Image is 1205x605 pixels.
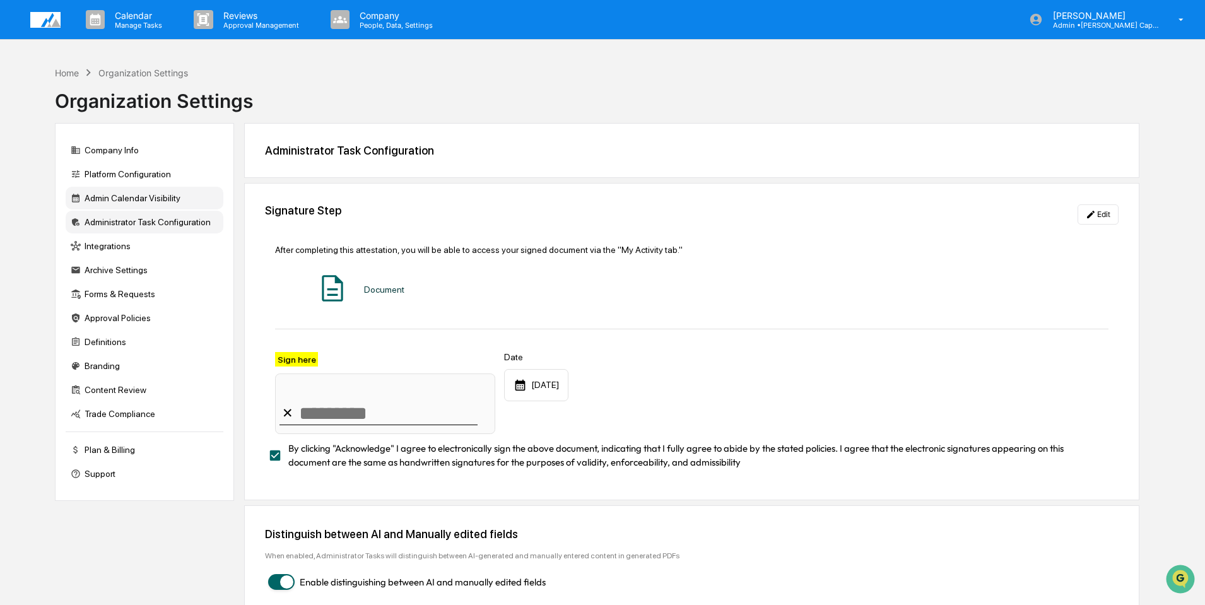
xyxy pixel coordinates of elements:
[105,21,168,30] p: Manage Tasks
[504,352,568,362] label: Date
[288,442,1099,470] span: By clicking "Acknowledge" I agree to electronically sign the above document, indicating that I fu...
[55,79,253,112] div: Organization Settings
[66,379,223,401] div: Content Review
[66,307,223,329] div: Approval Policies
[25,183,79,196] span: Data Lookup
[66,259,223,281] div: Archive Settings
[215,100,230,115] button: Start new chat
[275,352,318,367] label: Sign here
[350,21,439,30] p: People, Data, Settings
[213,10,305,21] p: Reviews
[86,154,162,177] a: 🗄️Attestations
[33,57,208,71] input: Clear
[13,97,35,119] img: 1746055101610-c473b297-6a78-478c-a979-82029cc54cd1
[282,405,293,421] div: ✕
[66,402,223,425] div: Trade Compliance
[66,211,223,233] div: Administrator Task Configuration
[126,214,153,223] span: Pylon
[66,187,223,209] div: Admin Calendar Visibility
[66,331,223,353] div: Definitions
[89,213,153,223] a: Powered byPylon
[8,154,86,177] a: 🖐️Preclearance
[13,160,23,170] div: 🖐️
[265,204,341,217] div: Signature Step
[364,285,404,295] div: Document
[91,160,102,170] div: 🗄️
[25,159,81,172] span: Preclearance
[66,139,223,162] div: Company Info
[98,68,188,78] div: Organization Settings
[1043,10,1160,21] p: [PERSON_NAME]
[43,109,160,119] div: We're available if you need us!
[1043,21,1160,30] p: Admin • [PERSON_NAME] Capital Management
[275,245,1108,255] div: After completing this attestation, you will be able to access your signed document via the "My Ac...
[504,369,568,401] div: [DATE]
[8,178,85,201] a: 🔎Data Lookup
[55,68,79,78] div: Home
[66,462,223,485] div: Support
[104,159,156,172] span: Attestations
[66,438,223,461] div: Plan & Billing
[268,574,295,590] button: Enable distinguishing between AI and manually edited fields
[1078,204,1119,225] button: Edit
[66,283,223,305] div: Forms & Requests
[317,273,348,304] img: Document Icon
[265,144,1119,157] div: Administrator Task Configuration
[30,12,61,28] img: logo
[213,21,305,30] p: Approval Management
[300,575,546,589] span: Enable distinguishing between AI and manually edited fields
[265,551,1119,560] div: When enabled, Administrator Tasks will distinguish between AI-generated and manually entered cont...
[350,10,439,21] p: Company
[13,184,23,194] div: 🔎
[13,26,230,47] p: How can we help?
[1165,563,1199,597] iframe: Open customer support
[43,97,207,109] div: Start new chat
[105,10,168,21] p: Calendar
[66,355,223,377] div: Branding
[66,235,223,257] div: Integrations
[265,527,518,541] div: Distinguish between AI and Manually edited fields
[66,163,223,185] div: Platform Configuration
